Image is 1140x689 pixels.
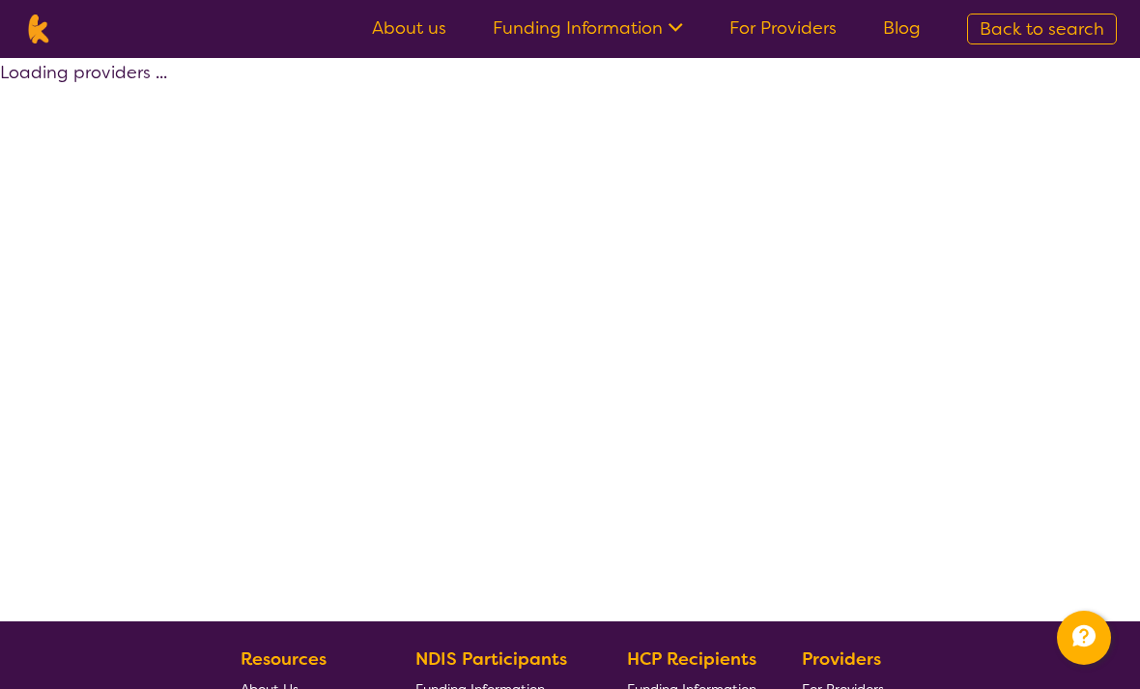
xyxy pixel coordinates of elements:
[23,14,53,43] img: Karista logo
[372,16,446,40] a: About us
[241,647,327,671] b: Resources
[967,14,1117,44] a: Back to search
[1057,611,1111,665] button: Channel Menu
[883,16,921,40] a: Blog
[729,16,837,40] a: For Providers
[415,647,567,671] b: NDIS Participants
[980,17,1104,41] span: Back to search
[627,647,756,671] b: HCP Recipients
[493,16,683,40] a: Funding Information
[802,647,881,671] b: Providers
